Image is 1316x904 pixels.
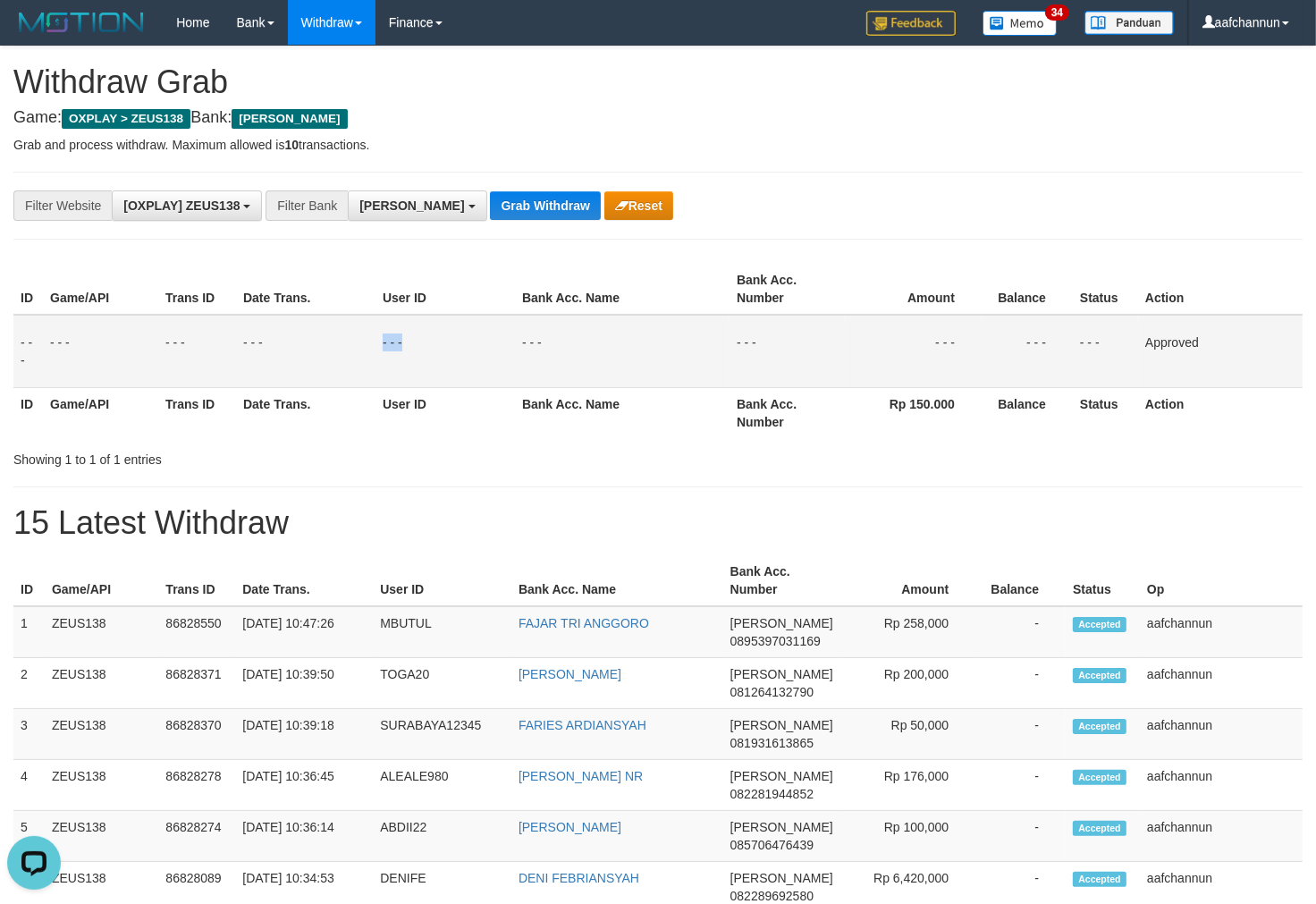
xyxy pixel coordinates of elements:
td: Rp 258,000 [840,606,975,658]
td: ABDII22 [373,811,511,862]
th: Amount [845,264,982,315]
td: - - - [43,315,158,388]
button: Reset [604,191,673,220]
td: 4 [13,760,45,811]
th: Balance [975,555,1066,606]
td: 86828550 [158,606,235,658]
td: 86828278 [158,760,235,811]
th: User ID [375,387,515,438]
th: Status [1073,387,1138,438]
span: [PERSON_NAME] [730,871,833,885]
img: panduan.png [1084,11,1174,35]
td: Rp 50,000 [840,709,975,760]
td: Rp 176,000 [840,760,975,811]
span: [PERSON_NAME] [359,199,464,213]
span: Accepted [1073,617,1126,632]
td: [DATE] 10:39:50 [235,658,373,709]
th: ID [13,555,45,606]
span: Copy 082289692580 to clipboard [730,889,814,903]
th: Game/API [43,264,158,315]
td: - [975,709,1066,760]
th: Game/API [45,555,158,606]
th: Trans ID [158,264,236,315]
td: - - - [1073,315,1138,388]
td: ZEUS138 [45,760,158,811]
span: Copy 081931613865 to clipboard [730,736,814,750]
td: - - - [982,315,1073,388]
a: [PERSON_NAME] NR [519,769,643,783]
td: [DATE] 10:39:18 [235,709,373,760]
th: Game/API [43,387,158,438]
span: Copy 0895397031169 to clipboard [730,634,821,648]
td: [DATE] 10:36:45 [235,760,373,811]
td: - [975,760,1066,811]
span: OXPLAY > ZEUS138 [62,109,190,129]
img: Feedback.jpg [866,11,956,36]
td: ZEUS138 [45,709,158,760]
th: Action [1138,264,1303,315]
td: ZEUS138 [45,658,158,709]
button: Grab Withdraw [490,191,600,220]
span: [PERSON_NAME] [730,616,833,630]
th: Amount [840,555,975,606]
td: ALEALE980 [373,760,511,811]
th: Balance [982,387,1073,438]
span: [OXPLAY] ZEUS138 [123,199,240,213]
td: Approved [1138,315,1303,388]
a: [PERSON_NAME] [519,820,621,834]
span: [PERSON_NAME] [232,109,347,129]
td: aafchannun [1140,760,1303,811]
th: User ID [373,555,511,606]
td: - - - [515,315,730,388]
td: - [975,606,1066,658]
td: - [975,658,1066,709]
img: Button%20Memo.svg [983,11,1058,36]
td: - - - [158,315,236,388]
th: Bank Acc. Number [730,387,845,438]
th: Rp 150.000 [845,387,982,438]
span: Accepted [1073,719,1126,734]
td: [DATE] 10:36:14 [235,811,373,862]
td: ZEUS138 [45,606,158,658]
th: Date Trans. [236,387,375,438]
span: Accepted [1073,872,1126,887]
th: User ID [375,264,515,315]
th: Bank Acc. Number [730,264,845,315]
span: Accepted [1073,668,1126,683]
td: Rp 200,000 [840,658,975,709]
th: Status [1073,264,1138,315]
td: aafchannun [1140,606,1303,658]
td: - [975,811,1066,862]
span: [PERSON_NAME] [730,667,833,681]
th: Status [1066,555,1140,606]
h1: Withdraw Grab [13,64,1303,100]
td: ZEUS138 [45,811,158,862]
div: Filter Website [13,190,112,221]
td: - - - [730,315,845,388]
button: Open LiveChat chat widget [7,7,61,61]
button: [OXPLAY] ZEUS138 [112,190,262,221]
td: - - - [375,315,515,388]
th: Date Trans. [235,555,373,606]
td: 3 [13,709,45,760]
td: MBUTUL [373,606,511,658]
img: MOTION_logo.png [13,9,149,36]
td: SURABAYA12345 [373,709,511,760]
th: Balance [982,264,1073,315]
td: 1 [13,606,45,658]
span: [PERSON_NAME] [730,718,833,732]
span: Accepted [1073,770,1126,785]
span: 34 [1045,4,1069,21]
th: Trans ID [158,555,235,606]
th: Bank Acc. Number [723,555,840,606]
span: Accepted [1073,821,1126,836]
th: Trans ID [158,387,236,438]
a: FAJAR TRI ANGGORO [519,616,649,630]
td: - - - [13,315,43,388]
td: 5 [13,811,45,862]
a: [PERSON_NAME] [519,667,621,681]
a: FARIES ARDIANSYAH [519,718,646,732]
th: Op [1140,555,1303,606]
td: aafchannun [1140,658,1303,709]
th: Bank Acc. Name [511,555,723,606]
